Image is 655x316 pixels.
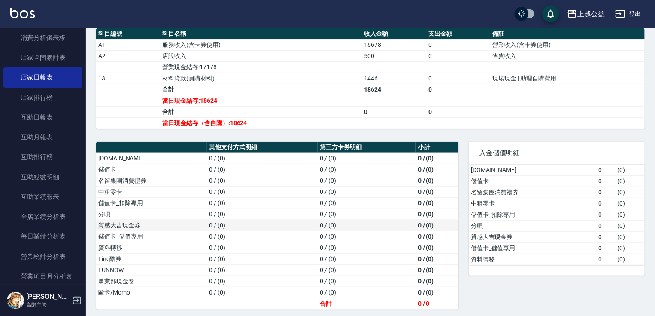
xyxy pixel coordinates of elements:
td: 0 [597,254,616,265]
td: 營業收入(含卡券使用) [490,39,645,50]
td: 0 / (0) [416,197,458,209]
td: 名留集團消費禮券 [469,187,597,198]
td: 0 / (0) [207,197,318,209]
td: A2 [96,50,160,61]
th: 其他支付方式明細 [207,142,318,153]
td: 0 [426,106,490,117]
td: 0 / (0) [416,186,458,197]
td: 1446 [362,73,426,84]
a: 互助月報表 [3,127,82,147]
td: ( 0 ) [616,165,645,176]
td: 0 / (0) [318,153,416,164]
td: 材料貨款(員購材料) [160,73,362,84]
td: ( 0 ) [616,220,645,231]
td: 0 / (0) [318,231,416,242]
img: Person [7,292,24,309]
td: 0 / 0 [416,298,458,309]
td: [DOMAIN_NAME] [96,153,207,164]
td: 0 / (0) [416,164,458,175]
td: 分唄 [469,220,597,231]
td: 0 / (0) [416,276,458,287]
td: 0 / (0) [416,220,458,231]
td: 事業部現金卷 [96,276,207,287]
td: 0 [597,187,616,198]
table: a dense table [469,165,645,265]
td: 0 / (0) [318,276,416,287]
span: 入金儲值明細 [479,149,634,157]
td: 儲值卡 [469,175,597,187]
td: 當日現金結存（含自購）:18624 [160,117,362,129]
div: 上越公益 [577,9,605,19]
td: 0 / (0) [207,231,318,242]
a: 營業統計分析表 [3,247,82,267]
a: 營業項目月分析表 [3,267,82,286]
td: 0 / (0) [207,276,318,287]
td: 13 [96,73,160,84]
td: FUNNOW [96,264,207,276]
td: 0 / (0) [207,153,318,164]
td: 中租零卡 [96,186,207,197]
th: 科目編號 [96,28,160,40]
td: ( 0 ) [616,209,645,220]
td: 500 [362,50,426,61]
a: 互助業績報表 [3,187,82,207]
td: [DOMAIN_NAME] [469,165,597,176]
a: 互助點數明細 [3,167,82,187]
td: 0 / (0) [416,242,458,253]
td: 0 / (0) [416,253,458,264]
th: 小計 [416,142,458,153]
table: a dense table [96,28,645,129]
a: 店家排行榜 [3,88,82,107]
td: 0 [426,84,490,95]
td: 質感大吉現金券 [96,220,207,231]
td: 0 / (0) [318,164,416,175]
td: 歐卡/Momo [96,287,207,298]
p: 高階主管 [26,301,70,309]
td: 0 / (0) [416,209,458,220]
td: ( 0 ) [616,175,645,187]
td: 名留集團消費禮券 [96,175,207,186]
td: 16678 [362,39,426,50]
td: 合計 [160,84,362,95]
td: 0 / (0) [416,231,458,242]
table: a dense table [96,142,458,310]
td: 0 / (0) [416,175,458,186]
td: 0 / (0) [207,175,318,186]
td: 18624 [362,84,426,95]
td: 0 / (0) [207,186,318,197]
td: 0 [597,175,616,187]
button: 登出 [612,6,645,22]
th: 備註 [490,28,645,40]
td: 0 / (0) [207,220,318,231]
td: 現場現金 | 助理自購費用 [490,73,645,84]
td: 儲值卡_扣除專用 [96,197,207,209]
td: Line酷券 [96,253,207,264]
td: 0 / (0) [318,209,416,220]
th: 收入金額 [362,28,426,40]
td: 0 / (0) [318,264,416,276]
td: 0 / (0) [416,264,458,276]
td: 資料轉移 [469,254,597,265]
td: 0 / (0) [207,253,318,264]
td: 0 / (0) [207,287,318,298]
button: 上越公益 [564,5,608,23]
td: ( 0 ) [616,187,645,198]
a: 店家日報表 [3,67,82,87]
a: 每日業績分析表 [3,227,82,246]
td: ( 0 ) [616,242,645,254]
td: 資料轉移 [96,242,207,253]
h5: [PERSON_NAME] [26,292,70,301]
td: 服務收入(含卡券使用) [160,39,362,50]
td: 0 [362,106,426,117]
td: 0 / (0) [207,164,318,175]
td: 0 [426,39,490,50]
td: 0 / (0) [318,242,416,253]
td: 0 [597,220,616,231]
a: 全店業績分析表 [3,207,82,227]
a: 互助排行榜 [3,147,82,167]
td: 儲值卡 [96,164,207,175]
td: 0 / (0) [207,242,318,253]
td: 儲值卡_扣除專用 [469,209,597,220]
td: 0 / (0) [318,186,416,197]
img: Logo [10,8,35,18]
